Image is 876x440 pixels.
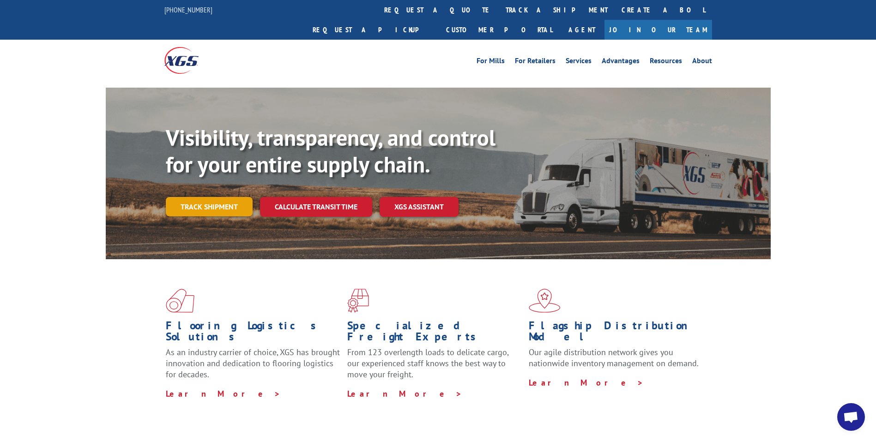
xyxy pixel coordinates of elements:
img: xgs-icon-total-supply-chain-intelligence-red [166,289,194,313]
span: As an industry carrier of choice, XGS has brought innovation and dedication to flooring logistics... [166,347,340,380]
a: XGS ASSISTANT [380,197,459,217]
a: Customer Portal [439,20,559,40]
a: Learn More > [166,388,281,399]
h1: Flagship Distribution Model [529,320,703,347]
p: From 123 overlength loads to delicate cargo, our experienced staff knows the best way to move you... [347,347,522,388]
h1: Flooring Logistics Solutions [166,320,340,347]
a: About [692,57,712,67]
a: [PHONE_NUMBER] [164,5,212,14]
img: xgs-icon-flagship-distribution-model-red [529,289,561,313]
a: Track shipment [166,197,253,216]
h1: Specialized Freight Experts [347,320,522,347]
a: Resources [650,57,682,67]
a: Advantages [602,57,640,67]
a: Learn More > [347,388,462,399]
a: Request a pickup [306,20,439,40]
b: Visibility, transparency, and control for your entire supply chain. [166,123,495,178]
a: Learn More > [529,377,644,388]
div: Open chat [837,403,865,431]
a: Calculate transit time [260,197,372,217]
span: Our agile distribution network gives you nationwide inventory management on demand. [529,347,699,369]
img: xgs-icon-focused-on-flooring-red [347,289,369,313]
a: For Mills [477,57,505,67]
a: For Retailers [515,57,556,67]
a: Services [566,57,592,67]
a: Agent [559,20,604,40]
a: Join Our Team [604,20,712,40]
